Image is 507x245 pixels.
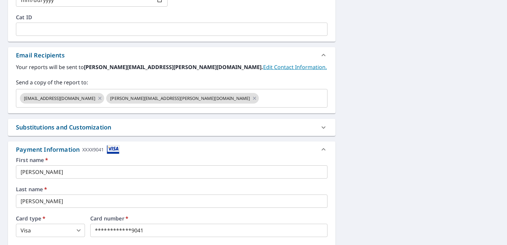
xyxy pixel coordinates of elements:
span: [PERSON_NAME][EMAIL_ADDRESS][PERSON_NAME][DOMAIN_NAME] [106,95,254,102]
label: First name [16,157,327,163]
a: EditContactInfo [263,63,327,71]
div: Email Recipients [8,47,335,63]
div: Payment InformationXXXX9041cardImage [8,141,335,157]
label: Your reports will be sent to [16,63,327,71]
span: [EMAIL_ADDRESS][DOMAIN_NAME] [20,95,99,102]
div: Visa [16,224,85,237]
img: cardImage [107,145,119,154]
div: Substitutions and Customization [16,123,111,132]
div: [PERSON_NAME][EMAIL_ADDRESS][PERSON_NAME][DOMAIN_NAME] [106,93,259,104]
label: Card type [16,216,85,221]
div: [EMAIL_ADDRESS][DOMAIN_NAME] [20,93,104,104]
b: [PERSON_NAME][EMAIL_ADDRESS][PERSON_NAME][DOMAIN_NAME]. [84,63,263,71]
label: Send a copy of the report to: [16,78,327,86]
div: Payment Information [16,145,119,154]
div: Email Recipients [16,51,65,60]
div: Substitutions and Customization [8,119,335,136]
label: Cat ID [16,15,327,20]
div: XXXX9041 [82,145,104,154]
label: Last name [16,187,327,192]
label: Card number [90,216,327,221]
